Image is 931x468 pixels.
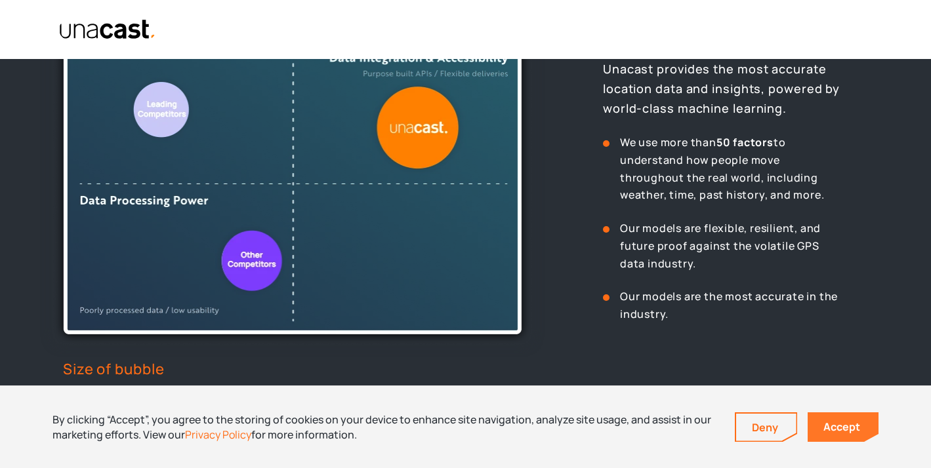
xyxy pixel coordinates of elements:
[59,19,157,40] img: Unacast text logo
[603,59,879,118] p: Unacast provides the most accurate location data and insights, powered by world-class machine lea...
[185,427,251,442] a: Privacy Policy
[620,220,852,272] p: Our models are flexible, resilient, and future proof against the volatile GPS data industry.
[808,412,879,442] a: Accept
[63,361,182,378] p: Size of bubble
[736,414,797,441] a: Deny
[620,288,852,322] p: Our models are the most accurate in the industry.
[52,412,715,442] div: By clicking “Accept”, you agree to the storing of cookies on your device to enhance site navigati...
[52,19,157,40] a: home
[716,135,774,149] strong: 50 factors
[63,383,182,399] p: Vertical & Market Reach
[620,134,852,204] p: We use more than to understand how people move throughout the real world, including weather, time...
